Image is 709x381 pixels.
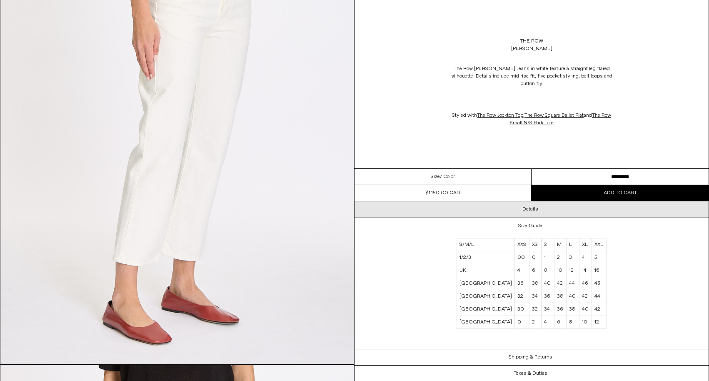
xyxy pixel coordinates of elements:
td: XL [579,238,592,251]
td: 40 [579,303,592,316]
td: S [542,238,554,251]
h3: Taxes & Duties [514,371,547,376]
td: 16 [592,264,606,277]
td: 30 [515,303,529,316]
p: The Row [PERSON_NAME] Jeans in white feature a straight leg flared silhouette. Details include mi... [448,61,615,92]
td: 1/2/3 [457,251,515,264]
button: Add to cart [532,185,709,201]
td: 2 [529,316,542,329]
td: 1 [542,251,554,264]
td: 10 [554,264,566,277]
a: The Row Jockton Top [477,112,523,119]
span: Styled with , and [452,112,611,126]
td: L [567,238,579,251]
td: UK [457,264,515,277]
td: 8 [567,316,579,329]
td: 40 [567,290,579,303]
span: / Color [440,173,455,180]
td: 6 [529,264,542,277]
td: 12 [592,316,606,329]
td: 32 [529,303,542,316]
td: 8 [542,264,554,277]
td: [GEOGRAPHIC_DATA] [457,277,515,290]
td: 34 [529,290,542,303]
td: 42 [579,290,592,303]
td: 40 [542,277,554,290]
td: 5 [592,251,606,264]
td: 34 [542,303,554,316]
td: 0 [529,251,542,264]
td: 4 [515,264,529,277]
td: S/M/L [457,238,515,251]
td: 42 [554,277,566,290]
td: 32 [515,290,529,303]
span: Size [431,173,440,180]
td: 38 [554,290,566,303]
td: 3 [567,251,579,264]
td: 36 [542,290,554,303]
td: [GEOGRAPHIC_DATA] [457,316,515,329]
td: 36 [515,277,529,290]
td: 42 [592,303,606,316]
td: [GEOGRAPHIC_DATA] [457,303,515,316]
td: 6 [554,316,566,329]
span: Add to cart [604,190,637,196]
td: 10 [579,316,592,329]
h3: Details [522,206,538,212]
td: 14 [579,264,592,277]
td: XS [529,238,542,251]
td: 38 [567,303,579,316]
a: The Row [520,38,543,45]
td: 4 [579,251,592,264]
td: XXS [515,238,529,251]
td: 44 [567,277,579,290]
td: 44 [592,290,606,303]
td: 4 [542,316,554,329]
td: 36 [554,303,566,316]
td: M [554,238,566,251]
td: 12 [567,264,579,277]
td: 38 [529,277,542,290]
h3: Size Guide [518,223,542,229]
span: $1,150.00 CAD [426,190,460,196]
td: 00 [515,251,529,264]
td: 2 [554,251,566,264]
td: [GEOGRAPHIC_DATA] [457,290,515,303]
td: 46 [579,277,592,290]
div: [PERSON_NAME] [511,45,552,53]
h3: Shipping & Returns [509,354,552,360]
td: XXL [592,238,606,251]
a: The Row Square Ballet Flat [524,112,584,119]
td: 0 [515,316,529,329]
td: 48 [592,277,606,290]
